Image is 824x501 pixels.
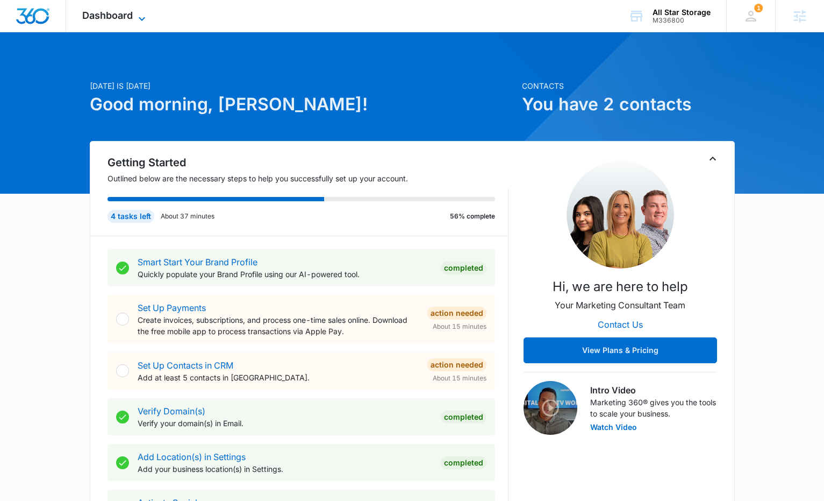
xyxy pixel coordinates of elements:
p: About 37 minutes [161,211,214,221]
div: notifications count [754,4,763,12]
p: Verify your domain(s) in Email. [138,418,432,429]
div: Completed [441,262,486,274]
a: Add Location(s) in Settings [138,451,246,462]
p: Hi, we are here to help [553,277,688,297]
p: Outlined below are the necessary steps to help you successfully set up your account. [108,173,508,184]
div: Completed [441,456,486,469]
p: Marketing 360® gives you the tools to scale your business. [590,397,717,419]
p: Your Marketing Consultant Team [555,299,685,312]
button: View Plans & Pricing [524,337,717,363]
div: v 4.0.25 [30,17,53,26]
div: Completed [441,411,486,424]
a: Set Up Payments [138,302,206,313]
img: website_grey.svg [17,28,26,37]
p: Add at least 5 contacts in [GEOGRAPHIC_DATA]. [138,372,419,383]
p: Quickly populate your Brand Profile using our AI-powered tool. [138,269,432,280]
a: Verify Domain(s) [138,406,205,417]
a: Set Up Contacts in CRM [138,360,233,371]
p: Contacts [522,80,735,91]
button: Watch Video [590,424,637,431]
h3: Intro Video [590,384,717,397]
h2: Getting Started [108,154,508,171]
span: About 15 minutes [433,373,486,383]
img: tab_domain_overview_orange.svg [29,62,38,71]
div: Keywords by Traffic [119,63,181,70]
img: Intro Video [524,381,577,435]
div: Domain: [DOMAIN_NAME] [28,28,118,37]
button: Toggle Collapse [706,152,719,165]
div: account name [653,8,711,17]
img: tab_keywords_by_traffic_grey.svg [107,62,116,71]
p: Add your business location(s) in Settings. [138,463,432,475]
p: [DATE] is [DATE] [90,80,515,91]
a: Smart Start Your Brand Profile [138,257,257,267]
p: 56% complete [450,211,495,221]
div: Action Needed [427,358,486,371]
div: Action Needed [427,307,486,320]
div: Domain Overview [41,63,96,70]
div: account id [653,17,711,24]
div: 4 tasks left [108,210,154,223]
span: 1 [754,4,763,12]
h1: You have 2 contacts [522,91,735,117]
img: logo_orange.svg [17,17,26,26]
button: Contact Us [587,312,654,337]
span: Dashboard [82,10,133,21]
p: Create invoices, subscriptions, and process one-time sales online. Download the free mobile app t... [138,314,419,337]
span: About 15 minutes [433,322,486,331]
h1: Good morning, [PERSON_NAME]! [90,91,515,117]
